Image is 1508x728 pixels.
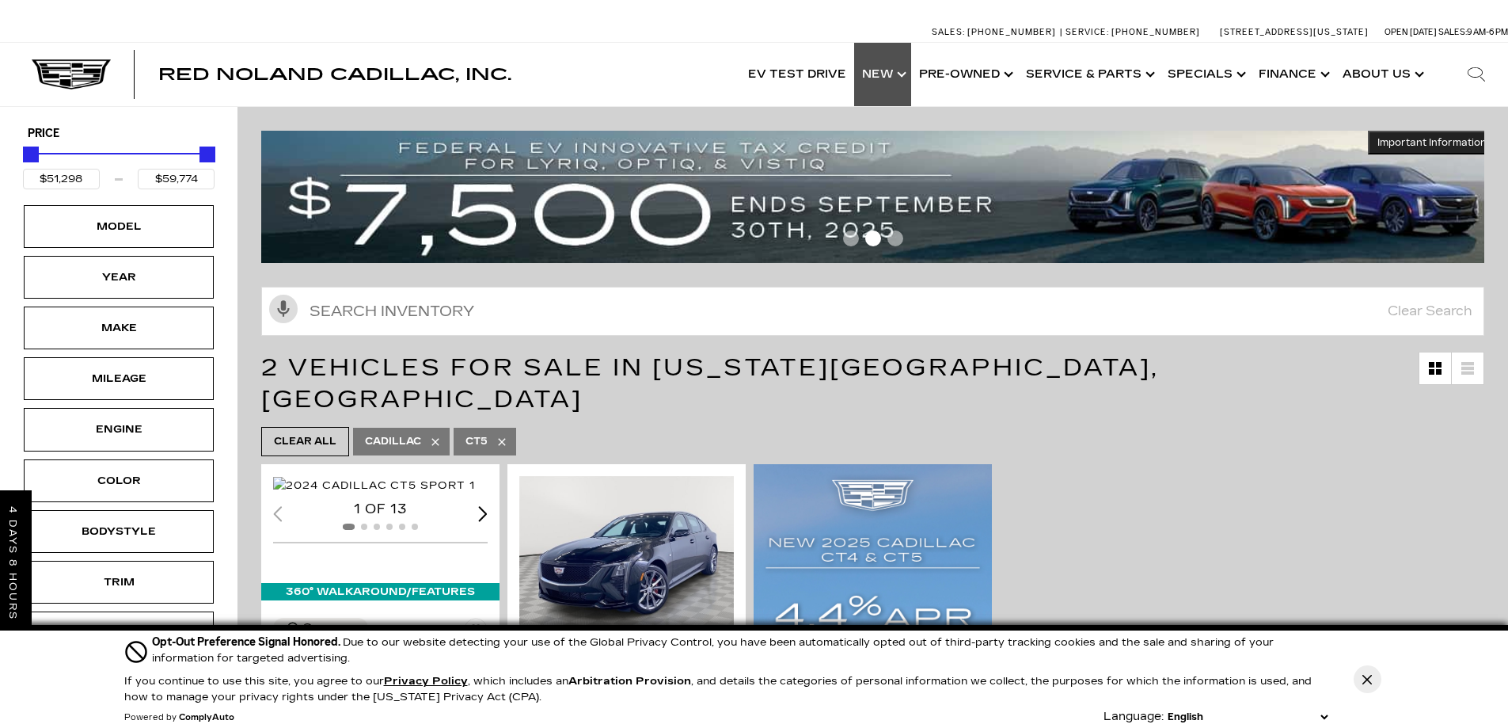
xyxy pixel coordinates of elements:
[24,561,214,604] div: TrimTrim
[302,621,355,635] div: Compare
[1251,43,1335,106] a: Finance
[1220,27,1369,37] a: [STREET_ADDRESS][US_STATE]
[1018,43,1160,106] a: Service & Parts
[967,27,1056,37] span: [PHONE_NUMBER]
[865,231,881,246] span: Go to slide 2
[158,67,511,82] a: Red Noland Cadillac, Inc.
[23,169,100,189] input: Minimum
[273,618,368,638] button: Compare Vehicle
[261,353,1159,414] span: 2 Vehicles for Sale in [US_STATE][GEOGRAPHIC_DATA], [GEOGRAPHIC_DATA]
[1111,27,1200,37] span: [PHONE_NUMBER]
[854,43,911,106] a: New
[261,287,1484,336] input: Search Inventory
[79,218,158,235] div: Model
[79,523,158,540] div: Bodystyle
[24,357,214,400] div: MileageMileage
[1164,709,1331,725] select: Language Select
[932,27,965,37] span: Sales:
[273,501,488,518] div: 1 of 13
[1335,43,1429,106] a: About Us
[887,231,903,246] span: Go to slide 3
[1377,136,1487,149] span: Important Information
[79,624,158,642] div: Features
[179,713,234,722] a: ComplyAuto
[464,618,488,648] button: Save Vehicle
[261,131,1496,263] img: vrp-tax-ending-august-version
[261,583,500,600] div: 360° WalkAround/Features
[124,713,234,722] div: Powered by
[1103,711,1164,722] div: Language:
[23,147,39,162] div: Minimum Price
[1065,27,1109,37] span: Service:
[24,408,214,451] div: EngineEngine
[24,256,214,299] div: YearYear
[568,675,691,688] strong: Arbitration Provision
[79,574,158,591] div: Trim
[365,432,421,452] span: Cadillac
[152,634,1331,666] div: Due to our website detecting your use of the Global Privacy Control, you have been automatically ...
[1368,131,1496,154] button: Important Information
[273,476,490,494] div: 1 / 2
[911,43,1018,106] a: Pre-Owned
[1467,27,1508,37] span: 9 AM-6 PM
[79,319,158,337] div: Make
[1060,28,1204,36] a: Service: [PHONE_NUMBER]
[24,612,214,654] div: FeaturesFeatures
[79,269,158,286] div: Year
[79,472,158,490] div: Color
[843,231,859,246] span: Go to slide 1
[32,59,111,90] img: Cadillac Dark Logo with Cadillac White Text
[138,169,215,189] input: Maximum
[478,506,488,521] div: Next slide
[519,476,736,639] img: 2025 Cadillac CT5 Sport 1
[24,307,214,349] div: MakeMake
[384,675,468,688] a: Privacy Policy
[199,147,215,162] div: Maximum Price
[23,141,215,189] div: Price
[124,675,1312,703] p: If you continue to use this site, you agree to our , which includes an , and details the categori...
[79,421,158,438] div: Engine
[79,370,158,387] div: Mileage
[28,127,210,141] h5: Price
[273,477,475,494] img: 2024 Cadillac CT5 Sport 1
[24,459,214,502] div: ColorColor
[519,476,736,639] div: 1 / 2
[269,295,298,323] svg: Click to toggle on voice search
[465,432,488,452] span: CT5
[274,432,336,452] span: Clear All
[740,43,854,106] a: EV Test Drive
[152,635,343,649] span: Opt-Out Preference Signal Honored .
[1354,665,1381,693] button: Close Button
[158,65,511,84] span: Red Noland Cadillac, Inc.
[24,205,214,248] div: ModelModel
[24,510,214,553] div: BodystyleBodystyle
[1385,27,1437,37] span: Open [DATE]
[1160,43,1251,106] a: Specials
[932,28,1060,36] a: Sales: [PHONE_NUMBER]
[1438,27,1467,37] span: Sales:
